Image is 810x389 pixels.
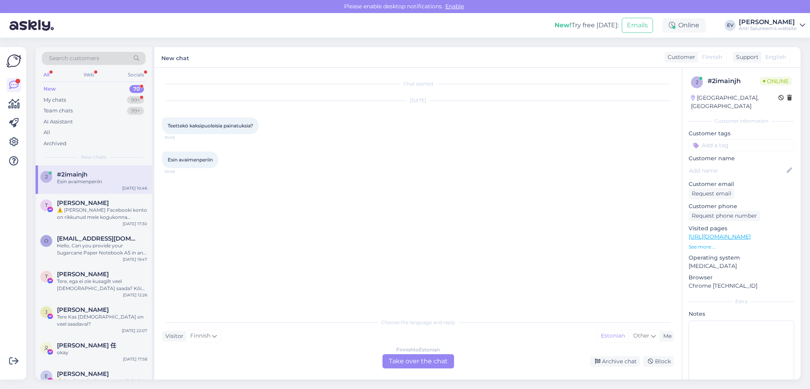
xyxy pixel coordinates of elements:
[739,25,797,32] div: Anti Saluneem's website
[44,85,56,93] div: New
[689,310,794,318] p: Notes
[123,221,147,227] div: [DATE] 17:30
[739,19,805,32] a: [PERSON_NAME]Anti Saluneem's website
[555,21,619,30] div: Try free [DATE]:
[165,169,194,175] span: 10:46
[122,185,147,191] div: [DATE] 10:46
[44,96,66,104] div: My chats
[739,19,797,25] div: [PERSON_NAME]
[45,202,48,208] span: T
[162,319,674,326] div: Choose the language and reply
[689,254,794,262] p: Operating system
[660,332,672,340] div: Me
[165,135,194,140] span: 10:45
[689,273,794,282] p: Browser
[49,54,99,63] span: Search customers
[689,233,751,240] a: [URL][DOMAIN_NAME]
[57,235,139,242] span: otopix@gmail.com
[689,211,760,221] div: Request phone number
[765,53,786,61] span: English
[168,157,213,163] span: Esin avaimenperiin
[57,178,147,185] div: Esin avaimenperiin
[597,330,629,342] div: Estonian
[123,292,147,298] div: [DATE] 12:26
[57,242,147,256] div: Hello, Can you provide your Sugarcane Paper Notebook A5 in an unlined (blank) version? The produc...
[725,20,736,31] div: EV
[57,207,147,221] div: ⚠️ [PERSON_NAME] Facebooki konto on rikkunud meie kogukonna standardeid. Meie süsteem on saanud p...
[57,171,87,178] span: #2imainjh
[396,346,440,353] div: Finnish to Estonian
[664,53,695,61] div: Customer
[689,262,794,270] p: [MEDICAL_DATA]
[633,332,649,339] span: Other
[129,85,144,93] div: 70
[382,354,454,368] div: Take over the chat
[57,278,147,292] div: Tere, ega ei ole kusagilt veel [DEMOGRAPHIC_DATA] saada? Kõik läksid välja
[45,174,48,180] span: 2
[161,52,189,63] label: New chat
[689,298,794,305] div: Extra
[57,313,147,328] div: Tere Kas [DEMOGRAPHIC_DATA] on veel saadaval?
[44,238,48,244] span: o
[57,370,109,378] span: Eliza Adamska
[689,243,794,250] p: See more ...
[689,180,794,188] p: Customer email
[190,332,210,340] span: Finnish
[42,70,51,80] div: All
[689,224,794,233] p: Visited pages
[45,373,48,379] span: E
[44,118,73,126] div: AI Assistant
[696,79,698,85] span: 2
[689,129,794,138] p: Customer tags
[57,199,109,207] span: Tom Haja
[81,154,106,161] span: New chats
[689,154,794,163] p: Customer name
[127,96,144,104] div: 99+
[162,332,184,340] div: Visitor
[689,139,794,151] input: Add a tag
[689,202,794,211] p: Customer phone
[733,53,759,61] div: Support
[57,342,116,349] span: 义平 任
[643,356,674,367] div: Block
[662,18,706,32] div: Online
[122,328,147,334] div: [DATE] 22:07
[702,53,722,61] span: Finnish
[689,188,734,199] div: Request email
[127,107,144,115] div: 99+
[44,345,49,351] span: 义
[123,356,147,362] div: [DATE] 17:58
[708,76,760,86] div: # 2imainjh
[689,166,785,175] input: Add name
[45,309,47,315] span: J
[126,70,146,80] div: Socials
[44,107,73,115] div: Team chats
[44,140,66,148] div: Archived
[162,80,674,87] div: Chat started
[44,129,50,137] div: All
[689,118,794,125] div: Customer information
[590,356,640,367] div: Archive chat
[555,21,572,29] b: New!
[689,282,794,290] p: Chrome [TECHNICAL_ID]
[82,70,96,80] div: Web
[123,256,147,262] div: [DATE] 19:47
[162,97,674,104] div: [DATE]
[168,123,253,129] span: Teettekö kaksipuoleisia painatuksia?
[6,53,21,68] img: Askly Logo
[57,349,147,356] div: okay
[691,94,778,110] div: [GEOGRAPHIC_DATA], [GEOGRAPHIC_DATA]
[45,273,48,279] span: T
[443,3,466,10] span: Enable
[622,18,653,33] button: Emails
[57,306,109,313] span: Jaanika Palmik
[760,77,792,85] span: Online
[57,271,109,278] span: Triin Mägi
